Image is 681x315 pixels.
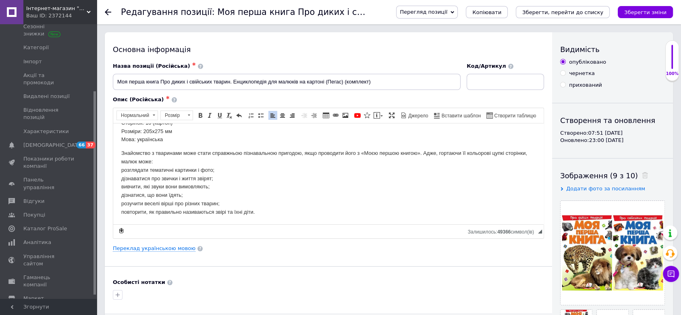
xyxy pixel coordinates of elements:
[23,58,42,65] span: Імпорт
[23,44,49,51] span: Категорії
[331,111,340,120] a: Вставити/Редагувати посилання (Ctrl+L)
[26,12,97,19] div: Ваш ID: 2372144
[8,26,422,93] p: Знайомство з тваринами може стати справжньою пізнавальною пригодою, якщо проводити його з «Моєю п...
[23,142,83,149] span: [DEMOGRAPHIC_DATA]
[23,155,75,170] span: Показники роботи компанії
[196,111,205,120] a: Жирний (Ctrl+B)
[116,111,158,120] a: Нормальний
[86,142,95,148] span: 37
[560,171,665,181] div: Зображення (9 з 10)
[113,279,165,285] b: Особисті нотатки
[23,295,44,302] span: Маркет
[23,253,75,267] span: Управління сайтом
[206,111,214,120] a: Курсив (Ctrl+I)
[215,111,224,120] a: Підкреслений (Ctrl+U)
[23,23,75,38] span: Сезонні знижки
[516,6,610,18] button: Зберегти, перейти до списку
[538,229,542,234] span: Потягніть для зміни розмірів
[23,239,51,246] span: Аналітика
[113,123,544,224] iframe: Редактор, D9F45958-0F99-44FF-A656-DE1EA399EC40
[268,111,277,120] a: По лівому краю
[23,72,75,86] span: Акції та промокоди
[23,198,44,205] span: Відгуки
[560,137,665,144] div: Оновлено: 23:00 [DATE]
[309,111,318,120] a: Збільшити відступ
[663,266,679,282] button: Чат з покупцем
[341,111,350,120] a: Зображення
[666,71,679,77] div: 100%
[117,226,126,235] a: Зробити резервну копію зараз
[322,111,330,120] a: Таблиця
[569,81,602,89] div: прихований
[560,115,665,125] div: Створення та оновлення
[113,44,544,54] div: Основна інформація
[560,44,665,54] div: Видимість
[23,176,75,191] span: Панель управління
[160,111,193,120] a: Розмір
[300,111,309,120] a: Зменшити відступ
[278,111,287,120] a: По центру
[23,211,45,219] span: Покупці
[560,129,665,137] div: Створено: 07:51 [DATE]
[472,9,501,15] span: Копіювати
[485,111,537,120] a: Створити таблицю
[288,111,297,120] a: По правому краю
[665,40,679,81] div: 100% Якість заповнення
[467,63,506,69] span: Код/Артикул
[433,111,482,120] a: Вставити шаблон
[407,113,428,119] span: Джерело
[166,95,170,100] span: ✱
[618,6,673,18] button: Зберегти зміни
[23,106,75,121] span: Відновлення позицій
[105,9,111,15] div: Повернутися назад
[466,6,508,18] button: Копіювати
[77,142,86,148] span: 66
[161,111,185,120] span: Розмір
[493,113,536,119] span: Створити таблицю
[440,113,481,119] span: Вставити шаблон
[23,93,70,100] span: Видалені позиції
[23,225,67,232] span: Каталог ProSale
[192,62,196,67] span: ✱
[363,111,372,120] a: Вставити іконку
[522,9,603,15] i: Зберегти, перейти до списку
[387,111,396,120] a: Максимізувати
[400,9,447,15] span: Перегляд позиції
[566,186,645,192] span: Додати фото за посиланням
[497,229,511,235] span: 49366
[372,111,384,120] a: Вставити повідомлення
[247,111,255,120] a: Вставити/видалити нумерований список
[113,74,461,90] input: Наприклад, H&M жіноча сукня зелена 38 розмір вечірня максі з блискітками
[23,128,69,135] span: Характеристики
[23,274,75,288] span: Гаманець компанії
[235,111,243,120] a: Повернути (Ctrl+Z)
[113,63,190,69] span: Назва позиції (Російська)
[569,70,595,77] div: чернетка
[113,96,164,102] span: Опис (Російська)
[256,111,265,120] a: Вставити/видалити маркований список
[113,245,195,252] a: Переклад українською мовою
[225,111,234,120] a: Видалити форматування
[468,227,538,235] div: Кiлькiсть символiв
[624,9,666,15] i: Зберегти зміни
[117,111,150,120] span: Нормальний
[399,111,430,120] a: Джерело
[353,111,362,120] a: Додати відео з YouTube
[569,58,606,66] div: опубліковано
[26,5,87,12] span: Інтернет-магазин "Гармонія"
